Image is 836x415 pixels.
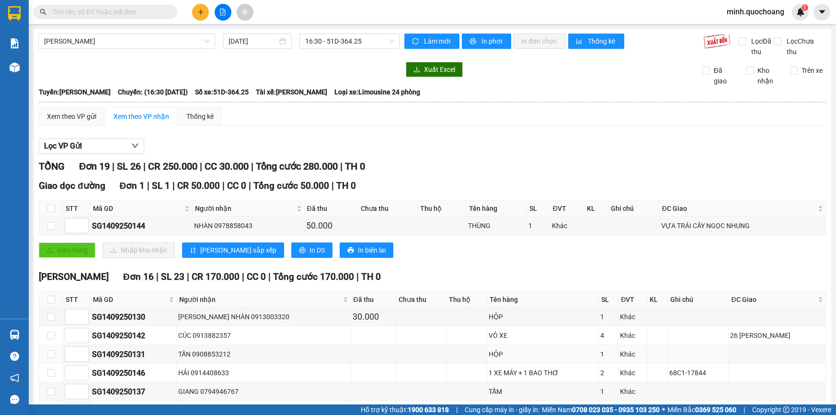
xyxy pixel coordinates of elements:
span: | [456,404,458,415]
span: | [249,180,251,191]
span: CC 30.000 [205,161,249,172]
span: Trên xe [798,65,826,76]
span: TỔNG [39,161,65,172]
div: 1 [600,311,617,322]
th: SL [527,201,550,217]
div: HỘP [489,311,597,322]
img: warehouse-icon [10,62,20,72]
span: Xuất Excel [424,64,455,75]
div: Khác [620,368,645,378]
th: Thu hộ [418,201,466,217]
span: printer [299,247,306,254]
span: TH 0 [361,271,381,282]
span: aim [241,9,248,15]
td: SG1409250137 [91,382,177,401]
span: CR 50.000 [177,180,220,191]
span: Mã GD [93,203,183,214]
th: Chưa thu [396,292,447,308]
span: Thống kê [588,36,617,46]
div: HẢI 0914408633 [178,368,349,378]
span: Tổng cước 280.000 [256,161,338,172]
div: 68C1-17844 [669,368,727,378]
input: 14/09/2025 [229,36,277,46]
td: SG1409250144 [91,217,193,235]
button: sort-ascending[PERSON_NAME] sắp xếp [182,242,284,258]
span: Đơn 19 [79,161,110,172]
strong: 0369 525 060 [695,406,736,414]
button: printerIn DS [291,242,332,258]
span: search [40,9,46,15]
th: Chưa thu [358,201,418,217]
span: SL 26 [117,161,141,172]
img: logo-vxr [8,6,21,21]
th: Đã thu [305,201,358,217]
span: sort-ascending [190,247,196,254]
span: Người nhận [179,294,341,305]
button: aim [237,4,253,21]
span: | [187,271,189,282]
div: 26 [PERSON_NAME] [730,330,824,341]
span: Hỗ trợ kỹ thuật: [361,404,449,415]
div: TẤN 0908853212 [178,349,349,359]
span: Lọc Đã thu [747,36,773,57]
input: Tìm tên, số ĐT hoặc mã đơn [53,7,166,17]
span: down [131,142,139,150]
th: Tên hàng [487,292,599,308]
span: Lọc Chưa thu [783,36,826,57]
span: 1 [803,4,806,11]
div: SG1409250130 [92,311,175,323]
span: caret-down [818,8,826,16]
span: In biên lai [358,245,386,255]
button: printerIn phơi [462,34,511,49]
span: CR 250.000 [148,161,197,172]
span: | [172,180,175,191]
div: 4 [600,330,617,341]
span: [PERSON_NAME] [39,271,109,282]
div: Khác [552,220,583,231]
div: 2 [600,368,617,378]
div: 1 XE MÁY + 1 BAO THƠ [489,368,597,378]
span: Tổng cước 50.000 [253,180,329,191]
span: file-add [219,9,226,15]
span: Đơn 16 [123,271,154,282]
span: Chuyến: (16:30 [DATE]) [118,87,188,97]
div: TẤM [489,386,597,397]
div: GIANG 0794946767 [178,386,349,397]
span: | [340,161,343,172]
th: KL [584,201,609,217]
span: Cung cấp máy in - giấy in: [465,404,539,415]
span: | [156,271,159,282]
span: plus [197,9,204,15]
th: Ghi chú [608,201,660,217]
span: | [332,180,334,191]
div: Thống kê [186,111,214,122]
span: | [268,271,271,282]
div: VỎ XE [489,330,597,341]
div: 1 [528,220,549,231]
div: 30.000 [353,310,394,323]
span: copyright [783,406,790,413]
th: ĐVT [618,292,647,308]
div: SG1409250131 [92,348,175,360]
span: minh.quochoang [719,6,792,18]
span: [PERSON_NAME] sắp xếp [200,245,276,255]
span: | [143,161,146,172]
span: 16:30 - 51D-364.25 [305,34,394,48]
span: In phơi [481,36,504,46]
span: Hồ Chí Minh - Cao Lãnh [44,34,209,48]
span: Số xe: 51D-364.25 [195,87,249,97]
div: HỘP [489,349,597,359]
button: Lọc VP Gửi [39,138,144,154]
th: ĐVT [550,201,584,217]
span: Đã giao [710,65,739,86]
span: In DS [309,245,325,255]
td: SG1409250142 [91,326,177,345]
span: message [10,395,19,404]
span: SL 23 [161,271,184,282]
span: ĐC Giao [731,294,816,305]
span: | [251,161,253,172]
b: Tuyến: [PERSON_NAME] [39,88,111,96]
span: Miền Bắc [667,404,736,415]
span: ⚪️ [662,408,665,412]
td: SG1409250131 [91,345,177,364]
